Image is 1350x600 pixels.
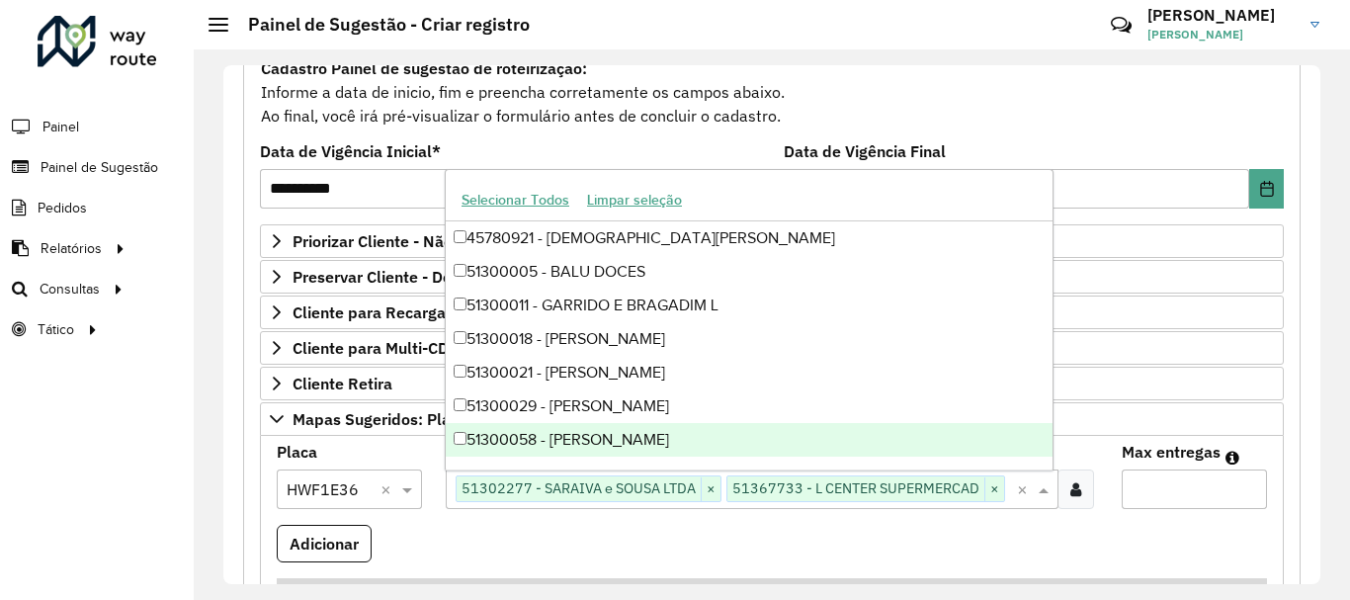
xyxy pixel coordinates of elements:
div: 51300021 - [PERSON_NAME] [446,356,1053,389]
em: Máximo de clientes que serão colocados na mesma rota com os clientes informados [1225,450,1239,466]
div: 51300029 - [PERSON_NAME] [446,389,1053,423]
span: × [701,477,720,501]
a: Preservar Cliente - Devem ficar no buffer, não roteirizar [260,260,1284,294]
div: 51300005 - BALU DOCES [446,255,1053,289]
span: 51302277 - SARAIVA e SOUSA LTDA [457,476,701,500]
a: Mapas Sugeridos: Placa-Cliente [260,402,1284,436]
span: Clear all [380,477,397,501]
a: Contato Rápido [1100,4,1142,46]
h2: Painel de Sugestão - Criar registro [228,14,530,36]
div: 51300058 - [PERSON_NAME] [446,423,1053,457]
div: Informe a data de inicio, fim e preencha corretamente os campos abaixo. Ao final, você irá pré-vi... [260,55,1284,129]
a: Priorizar Cliente - Não podem ficar no buffer [260,224,1284,258]
span: Cliente para Recarga [293,304,446,320]
span: Relatórios [41,238,102,259]
a: Cliente para Recarga [260,296,1284,329]
span: Painel [42,117,79,137]
div: 51300011 - GARRIDO E BRAGADIM L [446,289,1053,322]
span: Cliente Retira [293,376,392,391]
strong: Cadastro Painel de sugestão de roteirização: [261,58,587,78]
label: Data de Vigência Inicial [260,139,441,163]
div: 51300018 - [PERSON_NAME] [446,322,1053,356]
label: Data de Vigência Final [784,139,946,163]
a: Cliente Retira [260,367,1284,400]
button: Selecionar Todos [453,185,578,215]
span: Priorizar Cliente - Não podem ficar no buffer [293,233,616,249]
div: 51300079 - SKINA DO BAIAO I [446,457,1053,490]
button: Limpar seleção [578,185,691,215]
button: Adicionar [277,525,372,562]
span: Tático [38,319,74,340]
span: Preservar Cliente - Devem ficar no buffer, não roteirizar [293,269,695,285]
ng-dropdown-panel: Options list [445,169,1054,471]
span: Cliente para Multi-CDD/Internalização [293,340,571,356]
span: Mapas Sugeridos: Placa-Cliente [293,411,525,427]
a: Cliente para Multi-CDD/Internalização [260,331,1284,365]
span: Painel de Sugestão [41,157,158,178]
span: Pedidos [38,198,87,218]
span: Consultas [40,279,100,300]
span: Clear all [1017,477,1034,501]
span: 51367733 - L CENTER SUPERMERCAD [727,476,984,500]
button: Choose Date [1249,169,1284,209]
span: × [984,477,1004,501]
label: Placa [277,440,317,464]
div: 45780921 - [DEMOGRAPHIC_DATA][PERSON_NAME] [446,221,1053,255]
h3: [PERSON_NAME] [1147,6,1296,25]
label: Max entregas [1122,440,1221,464]
span: [PERSON_NAME] [1147,26,1296,43]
